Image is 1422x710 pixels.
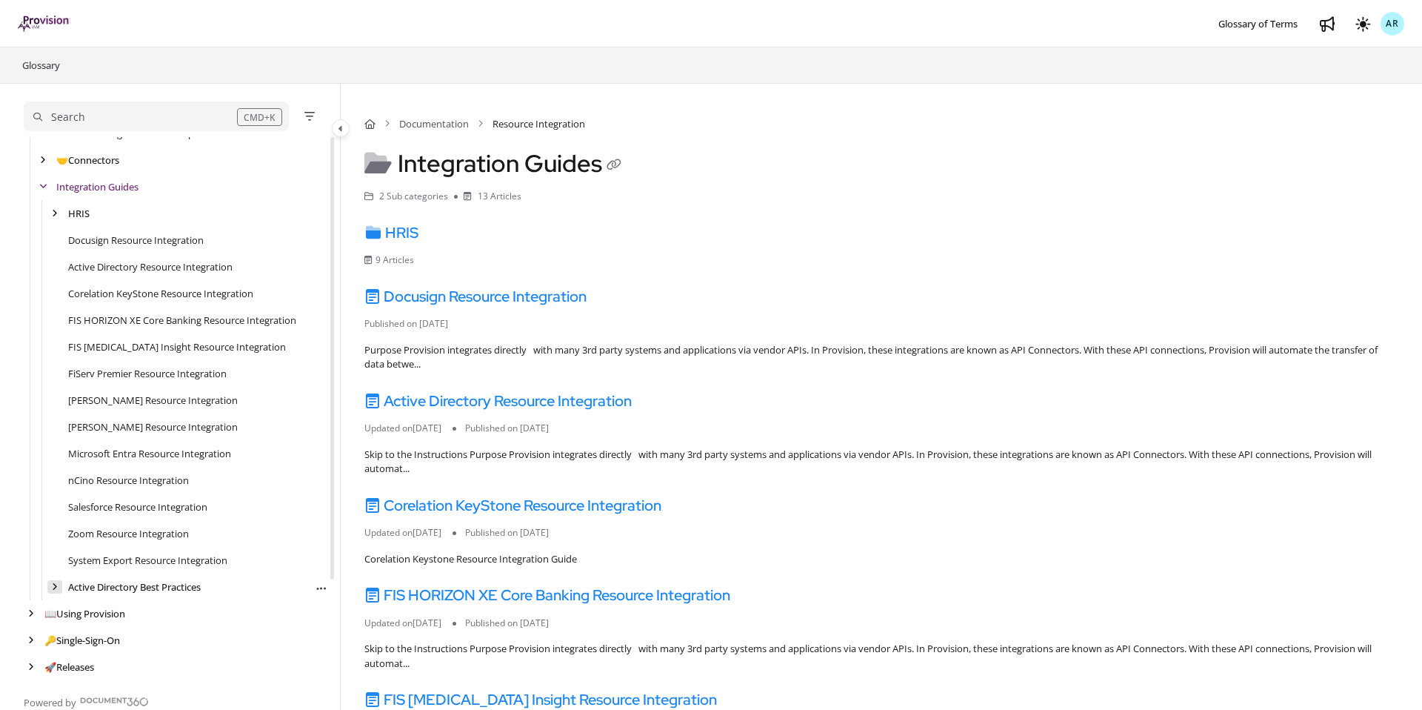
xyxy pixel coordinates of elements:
a: HRIS [364,223,418,242]
div: Search [51,109,85,125]
a: System Export Resource Integration [68,553,227,568]
li: Published on [DATE] [364,317,459,331]
a: Active Directory Best Practices [68,580,201,594]
a: Powered by Document360 - opens in a new tab [24,692,149,710]
a: Integration Guides [56,179,138,194]
a: Documentation [399,116,469,131]
div: arrow [47,580,62,594]
div: More options [313,579,328,595]
a: Active Directory Resource Integration [364,391,632,411]
h1: Integration Guides [364,149,626,178]
a: Whats new [1315,12,1339,36]
li: Updated on [DATE] [364,422,453,435]
button: AR [1381,12,1404,36]
div: arrow [47,207,62,221]
a: Single-Sign-On [44,633,120,648]
a: nCino Resource Integration [68,473,189,488]
a: Corelation KeyStone Resource Integration [364,496,661,515]
a: Docusign Resource Integration [364,287,587,306]
button: Copy link of Integration Guides [602,154,626,178]
li: 13 Articles [454,190,521,204]
div: Skip to the Instructions Purpose Provision integrates directly with many 3rd party systems and ap... [364,642,1398,671]
button: Category toggle [332,119,350,137]
div: arrow [24,660,39,674]
a: FIS HORIZON XE Core Banking Resource Integration [364,585,730,605]
span: 🚀 [44,660,56,674]
a: Docusign Resource Integration [68,233,204,248]
div: Corelation Keystone Resource Integration Guide [364,552,1398,567]
div: Skip to the Instructions Purpose Provision integrates directly with many 3rd party systems and ap... [364,448,1398,477]
div: CMD+K [237,108,282,126]
span: Powered by [24,695,76,710]
a: Active Directory Resource Integration [68,259,233,274]
a: Home [364,116,375,131]
div: arrow [24,607,39,621]
a: Salesforce Resource Integration [68,500,207,514]
a: Zoom Resource Integration [68,526,189,541]
div: arrow [36,153,50,167]
a: Releases [44,660,94,674]
li: 2 Sub categories [364,190,454,204]
img: brand logo [18,16,70,32]
a: Using Provision [44,606,125,621]
button: Theme options [1351,12,1375,36]
div: arrow [36,180,50,194]
li: 9 Articles [364,253,425,267]
span: 🔑 [44,634,56,647]
img: Document360 [80,697,149,706]
a: FIS HORIZON XE Core Banking Resource Integration [68,313,296,328]
span: Resource Integration [493,116,585,131]
a: Microsoft Entra Resource Integration [68,446,231,461]
a: Connectors [56,153,119,167]
button: Article more options [313,580,328,595]
a: Jack Henry SilverLake Resource Integration [68,393,238,408]
a: FiServ Premier Resource Integration [68,366,227,381]
li: Updated on [DATE] [364,617,453,630]
button: Filter [301,107,318,125]
span: 📖 [44,607,56,620]
a: FIS [MEDICAL_DATA] Insight Resource Integration [364,690,717,709]
a: Jack Henry Symitar Resource Integration [68,419,238,434]
a: Glossary [21,56,61,74]
div: arrow [24,634,39,648]
div: Purpose Provision integrates directly with many 3rd party systems and applications via vendor API... [364,343,1398,372]
li: Published on [DATE] [453,422,560,435]
button: Search [24,102,289,131]
a: Corelation KeyStone Resource Integration [68,286,253,301]
a: HRIS [68,206,90,221]
span: AR [1386,17,1399,31]
a: Project logo [18,16,70,33]
span: 🤝 [56,153,68,167]
li: Published on [DATE] [453,526,560,540]
span: Glossary of Terms [1218,17,1298,30]
li: Published on [DATE] [453,617,560,630]
a: FIS IBS Insight Resource Integration [68,339,286,354]
li: Updated on [DATE] [364,526,453,540]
